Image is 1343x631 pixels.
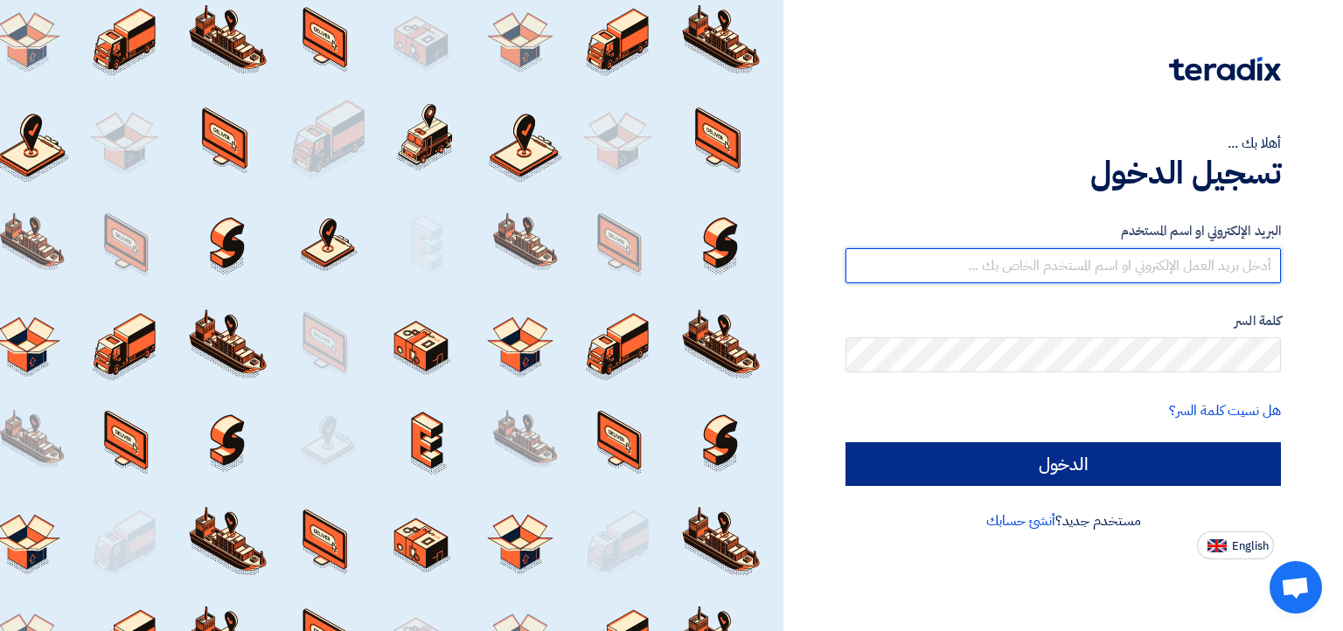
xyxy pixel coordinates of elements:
[1270,561,1322,614] a: Open chat
[1169,400,1281,421] a: هل نسيت كلمة السر؟
[845,133,1281,154] div: أهلا بك ...
[1197,531,1274,559] button: English
[1232,540,1269,552] span: English
[845,248,1281,283] input: أدخل بريد العمل الإلكتروني او اسم المستخدم الخاص بك ...
[845,221,1281,241] label: البريد الإلكتروني او اسم المستخدم
[845,442,1281,486] input: الدخول
[986,510,1055,531] a: أنشئ حسابك
[845,311,1281,331] label: كلمة السر
[845,154,1281,192] h1: تسجيل الدخول
[845,510,1281,531] div: مستخدم جديد؟
[1169,57,1281,81] img: Teradix logo
[1207,539,1227,552] img: en-US.png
